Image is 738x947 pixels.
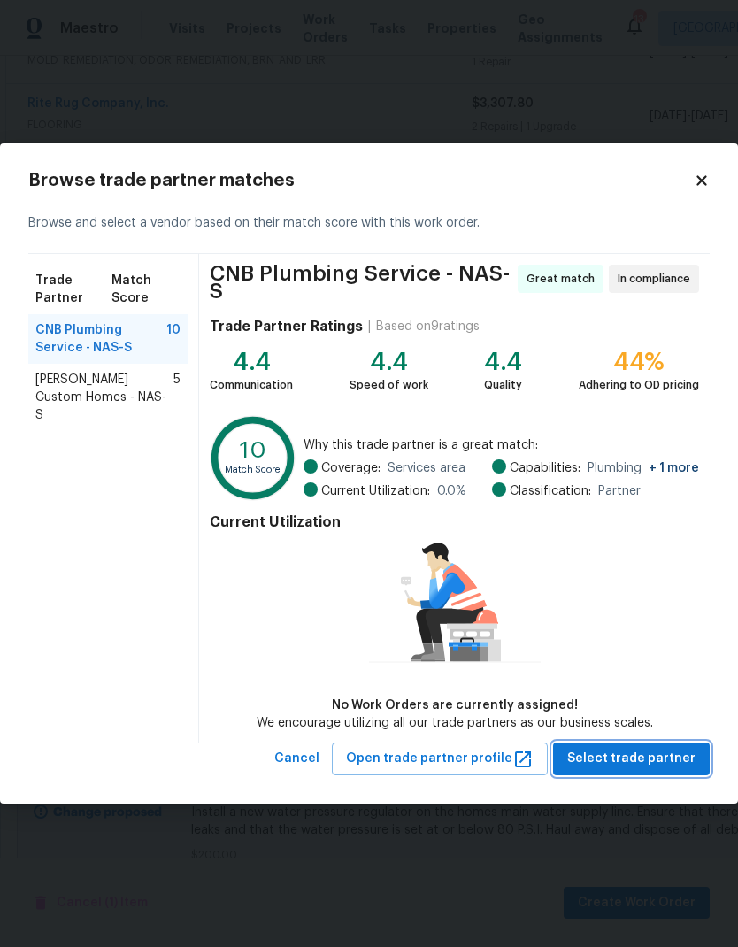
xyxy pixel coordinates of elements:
span: Classification: [510,482,591,500]
button: Open trade partner profile [332,743,548,775]
span: 10 [166,321,181,357]
text: Match Score [225,465,281,474]
span: Trade Partner [35,272,111,307]
span: Match Score [111,272,181,307]
div: | [363,318,376,335]
h4: Trade Partner Ratings [210,318,363,335]
span: Great match [527,270,602,288]
span: Current Utilization: [321,482,430,500]
span: Services area [388,459,465,477]
span: 0.0 % [437,482,466,500]
div: Adhering to OD pricing [579,376,699,394]
span: CNB Plumbing Service - NAS-S [35,321,166,357]
span: [PERSON_NAME] Custom Homes - NAS-S [35,371,173,424]
span: + 1 more [649,462,699,474]
span: Coverage: [321,459,381,477]
span: 5 [173,371,181,424]
span: Partner [598,482,641,500]
text: 10 [240,439,266,463]
div: Quality [484,376,522,394]
div: No Work Orders are currently assigned! [257,697,653,714]
button: Select trade partner [553,743,710,775]
div: 4.4 [350,353,428,371]
div: We encourage utilizing all our trade partners as our business scales. [257,714,653,732]
span: Capabilities: [510,459,580,477]
span: In compliance [618,270,697,288]
div: Browse and select a vendor based on their match score with this work order. [28,193,710,254]
span: CNB Plumbing Service - NAS-S [210,265,512,300]
div: 4.4 [210,353,293,371]
h2: Browse trade partner matches [28,172,694,189]
span: Select trade partner [567,748,696,770]
div: Communication [210,376,293,394]
div: 4.4 [484,353,522,371]
span: Cancel [274,748,319,770]
span: Why this trade partner is a great match: [304,436,699,454]
div: Speed of work [350,376,428,394]
button: Cancel [267,743,327,775]
h4: Current Utilization [210,513,699,531]
div: Based on 9 ratings [376,318,480,335]
div: 44% [579,353,699,371]
span: Plumbing [588,459,699,477]
span: Open trade partner profile [346,748,534,770]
